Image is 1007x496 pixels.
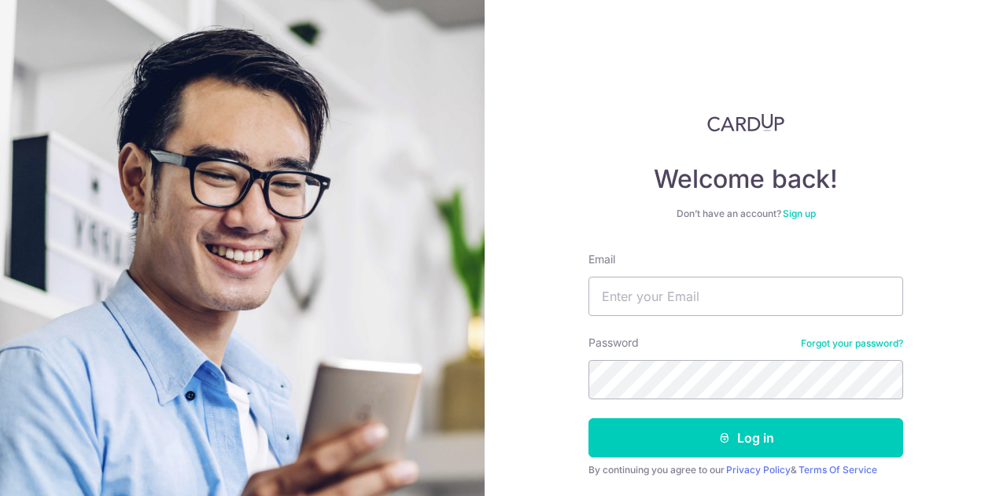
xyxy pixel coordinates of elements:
[588,277,903,316] input: Enter your Email
[707,113,784,132] img: CardUp Logo
[783,208,816,219] a: Sign up
[588,252,615,267] label: Email
[799,464,877,476] a: Terms Of Service
[588,163,903,195] h4: Welcome back!
[726,464,791,476] a: Privacy Policy
[801,337,903,350] a: Forgot your password?
[588,335,639,351] label: Password
[588,208,903,220] div: Don’t have an account?
[588,418,903,457] button: Log in
[588,464,903,476] div: By continuing you agree to our &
